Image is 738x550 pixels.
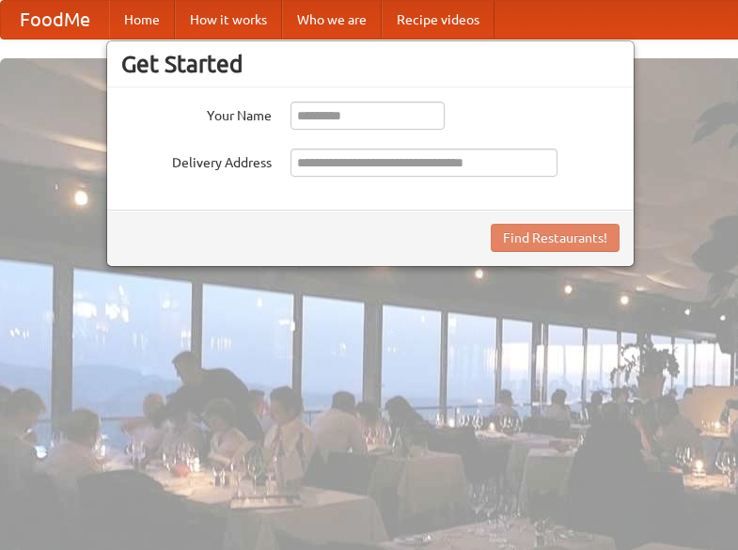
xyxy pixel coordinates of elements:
[1,1,109,39] a: FoodMe
[109,1,175,39] a: Home
[282,1,382,39] a: Who we are
[121,102,272,125] label: Your Name
[491,224,620,252] button: Find Restaurants!
[382,1,495,39] a: Recipe videos
[121,50,620,78] h3: Get Started
[175,1,282,39] a: How it works
[121,149,272,172] label: Delivery Address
